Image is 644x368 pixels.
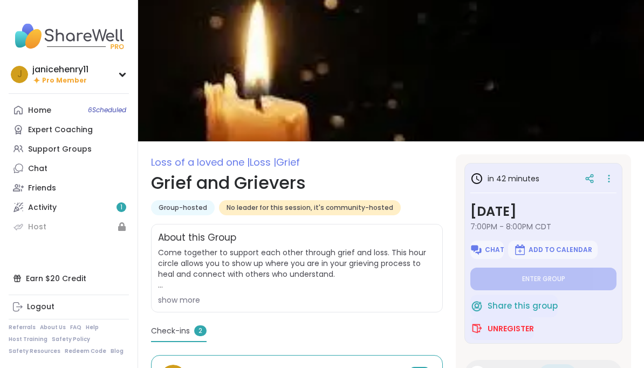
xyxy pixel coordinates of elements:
span: Group-hosted [159,203,207,212]
div: Support Groups [28,144,92,155]
a: FAQ [70,324,81,331]
span: Grief [276,155,300,169]
img: ShareWell Nav Logo [9,17,129,55]
div: show more [158,295,436,305]
a: Expert Coaching [9,120,129,139]
button: Unregister [470,317,534,340]
span: No leader for this session, it's community-hosted [227,203,393,212]
a: Referrals [9,324,36,331]
span: 6 Scheduled [88,106,126,114]
img: ShareWell Logomark [470,243,483,256]
a: Chat [9,159,129,178]
span: Check-ins [151,325,190,337]
h3: in 42 minutes [470,172,539,185]
div: janicehenry11 [32,64,88,76]
a: About Us [40,324,66,331]
div: Logout [27,302,54,312]
div: Expert Coaching [28,125,93,135]
span: Share this group [488,300,558,312]
img: ShareWell Logomark [470,322,483,335]
a: Blog [111,347,124,355]
div: Chat [28,163,47,174]
a: Host [9,217,129,236]
button: Share this group [470,295,558,317]
span: Unregister [488,323,534,334]
a: Logout [9,297,129,317]
span: j [17,67,22,81]
span: Come together to support each other through grief and loss. This hour circle allows you to show u... [158,247,436,290]
span: Pro Member [42,76,87,85]
span: Loss | [250,155,276,169]
button: Enter group [470,268,616,290]
h3: [DATE] [470,202,616,221]
span: 7:00PM - 8:00PM CDT [470,221,616,232]
span: 1 [120,203,122,212]
a: Friends [9,178,129,197]
div: Activity [28,202,57,213]
span: Loss of a loved one | [151,155,250,169]
a: Home6Scheduled [9,100,129,120]
a: Safety Policy [52,336,90,343]
img: ShareWell Logomark [470,299,483,312]
a: Safety Resources [9,347,60,355]
button: Chat [470,241,504,259]
div: Earn $20 Credit [9,269,129,288]
a: Support Groups [9,139,129,159]
a: Redeem Code [65,347,106,355]
img: ShareWell Logomark [513,243,526,256]
div: Friends [28,183,56,194]
span: Add to Calendar [529,246,592,254]
h1: Grief and Grievers [151,170,443,196]
a: Host Training [9,336,47,343]
span: 2 [194,325,207,336]
span: Enter group [522,275,565,283]
a: Activity1 [9,197,129,217]
a: Help [86,324,99,331]
div: Home [28,105,51,116]
span: Chat [485,246,504,254]
h2: About this Group [158,231,236,245]
button: Add to Calendar [508,241,598,259]
div: Host [28,222,46,233]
